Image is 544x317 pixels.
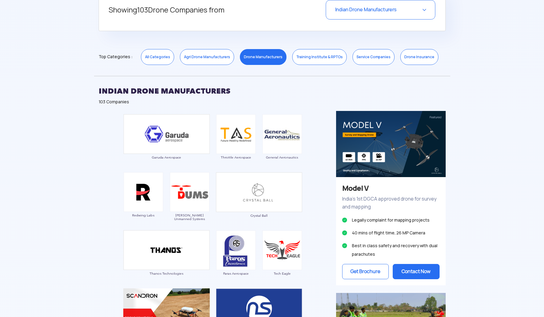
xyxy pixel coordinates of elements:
[400,49,438,65] a: Drone Insurance
[393,264,440,279] button: Contact Now
[123,155,210,159] span: Garuda Aerospace
[262,272,302,275] span: Tech Eagle
[216,114,256,154] img: ic_throttle.png
[124,172,163,212] img: ic_redwinglabs.png
[216,230,256,270] img: ic_paras.png
[262,247,302,275] a: Tech Eagle
[123,114,210,154] img: ic_garuda_eco.png
[342,241,440,258] li: Best in class safety and recovery with dual parachutes
[292,49,347,65] a: Training Institute & RPTOs
[342,195,440,211] p: India’s 1st DGCA approved drone for survey and mapping
[216,272,256,275] span: Paras Aerospace
[123,247,210,276] a: Thanos Technologies
[123,230,210,270] img: ic_thanos_double.png
[99,99,446,105] div: 103 Companies
[170,189,210,221] a: [PERSON_NAME] Unmanned Systems
[170,213,210,221] span: [PERSON_NAME] Unmanned Systems
[262,131,302,159] a: General Aeronautics
[216,131,256,159] a: Throttle Aerospace
[180,49,234,65] a: Agri Drone Manufacturers
[99,52,132,62] span: Top Categories :
[353,49,395,65] a: Service Companies
[240,49,286,65] a: Drone Manufacturers
[99,84,446,99] h2: INDIAN DRONE MANUFACTURERS
[336,111,446,177] img: bg_eco_crystal.png
[141,49,174,65] a: All Categories
[216,214,302,217] span: Crystal Ball
[342,264,389,279] button: Get Brochure
[123,272,210,275] span: Thanos Technologies
[342,216,440,224] li: Legally complaint for mapping projects
[123,189,163,217] a: Redwing Labs
[262,114,302,154] img: ic_general.png
[170,172,209,212] img: ic_daksha.png
[216,172,302,212] img: ic_crystalball_double.png
[216,189,302,217] a: Crystal Ball
[216,155,256,159] span: Throttle Aerospace
[137,5,148,15] span: 103
[216,247,256,275] a: Paras Aerospace
[123,131,210,159] a: Garuda Aerospace
[262,155,302,159] span: General Aeronautics
[342,229,440,237] li: 40 mins of flight time, 26 MP Camera
[335,6,397,13] span: Indian Drone Manufacturers
[123,213,163,217] span: Redwing Labs
[262,230,302,270] img: ic_techeagle.png
[342,183,440,194] h3: Model V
